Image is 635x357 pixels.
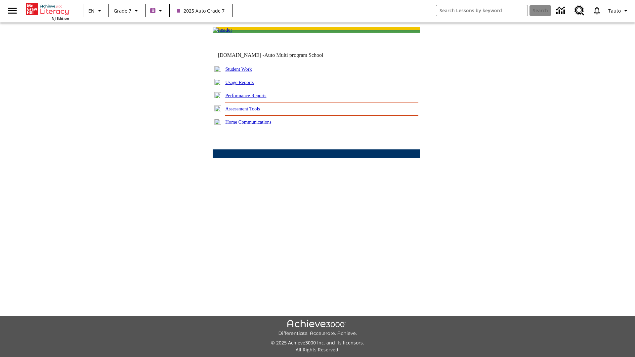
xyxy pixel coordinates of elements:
[85,5,106,17] button: Language: EN, Select a language
[225,80,254,85] a: Usage Reports
[225,66,252,72] a: Student Work
[148,5,167,17] button: Boost Class color is purple. Change class color
[225,93,266,98] a: Performance Reports
[588,2,606,19] a: Notifications
[214,79,221,85] img: plus.gif
[436,5,528,16] input: search field
[214,105,221,111] img: plus.gif
[606,5,632,17] button: Profile/Settings
[225,119,272,125] a: Home Communications
[151,6,154,15] span: B
[552,2,571,20] a: Data Center
[608,7,621,14] span: Tauto
[225,106,260,111] a: Assessment Tools
[3,1,22,20] button: Open side menu
[218,52,339,58] td: [DOMAIN_NAME] -
[213,27,232,33] img: header
[26,2,69,21] div: Home
[52,16,69,21] span: NJ Edition
[177,7,225,14] span: 2025 Auto Grade 7
[278,320,357,337] img: Achieve3000 Differentiate Accelerate Achieve
[214,66,221,72] img: plus.gif
[571,2,588,20] a: Resource Center, Will open in new tab
[214,92,221,98] img: plus.gif
[214,119,221,125] img: plus.gif
[88,7,95,14] span: EN
[111,5,143,17] button: Grade: Grade 7, Select a grade
[114,7,131,14] span: Grade 7
[264,52,323,58] nobr: Auto Multi program School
